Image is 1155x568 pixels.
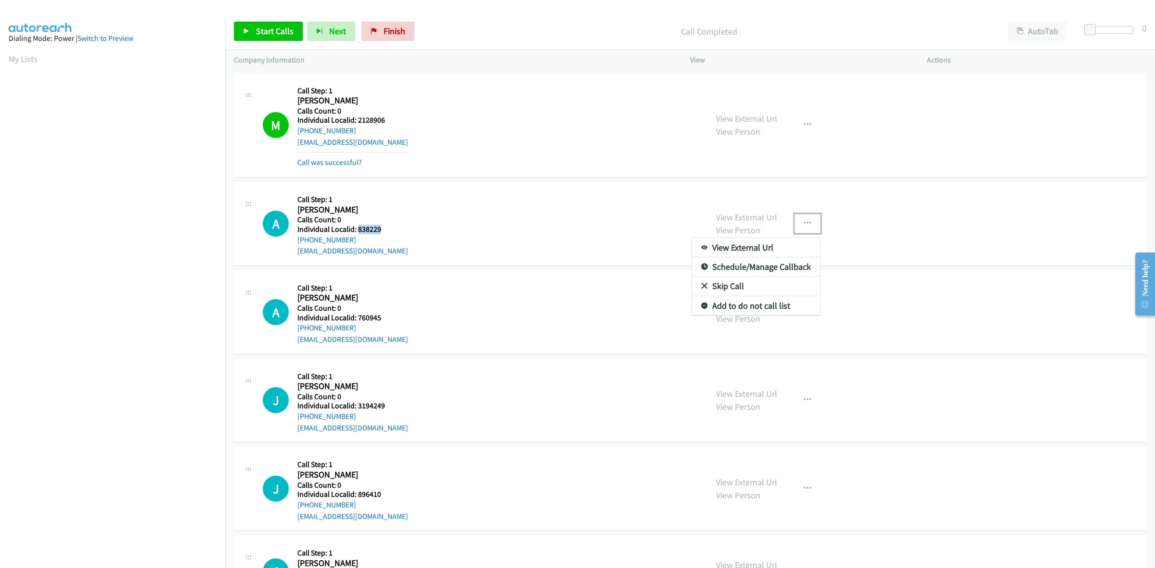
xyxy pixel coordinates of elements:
div: The call is yet to be attempted [263,299,289,325]
div: The call is yet to be attempted [263,476,289,502]
h1: A [263,299,289,325]
a: Switch to Preview [77,34,133,43]
div: The call is yet to be attempted [263,387,289,413]
a: My Lists [9,53,38,64]
h1: J [263,476,289,502]
a: Skip Call [692,277,820,296]
h1: J [263,387,289,413]
a: Add to do not call list [692,296,820,316]
iframe: Dialpad [9,74,225,531]
a: Schedule/Manage Callback [692,257,820,277]
div: Dialing Mode: Power | [9,33,217,44]
iframe: Resource Center [1127,246,1155,322]
a: View External Url [692,238,820,257]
